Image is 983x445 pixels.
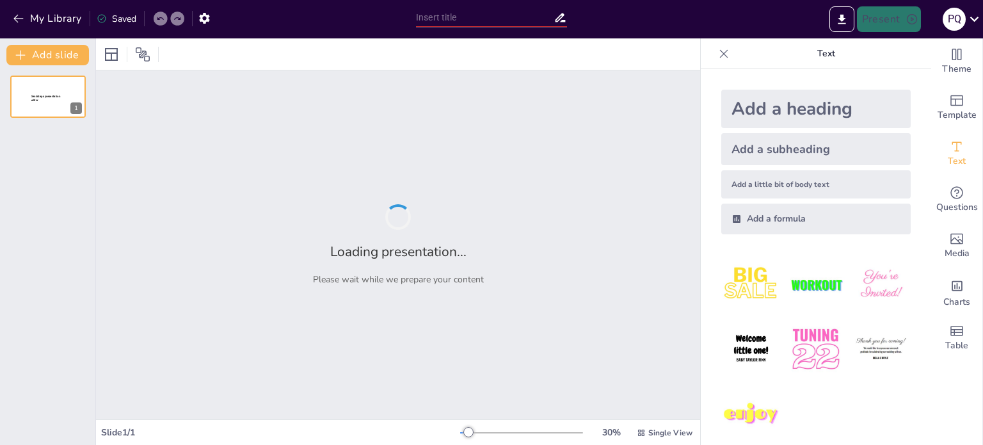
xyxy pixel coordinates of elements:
span: Theme [942,62,971,76]
div: Add a heading [721,90,911,128]
div: Add text boxes [931,131,982,177]
span: Table [945,339,968,353]
p: Please wait while we prepare your content [313,273,484,286]
div: Add a table [931,315,982,361]
span: Text [948,154,966,168]
span: Charts [943,295,970,309]
span: Questions [936,200,978,214]
div: 1 [70,102,82,114]
div: Add charts and graphs [931,269,982,315]
div: Add ready made slides [931,85,982,131]
img: 2.jpeg [786,255,845,314]
img: 1.jpeg [721,255,781,314]
img: 5.jpeg [786,320,845,379]
img: 3.jpeg [851,255,911,314]
button: Add slide [6,45,89,65]
div: Add images, graphics, shapes or video [931,223,982,269]
div: Saved [97,13,136,25]
span: Sendsteps presentation editor [31,95,60,102]
img: 7.jpeg [721,385,781,444]
div: 30 % [596,426,627,439]
p: Text [734,38,918,69]
button: Present [857,6,921,32]
div: 1 [10,76,86,118]
button: My Library [10,8,87,29]
span: Media [945,247,970,261]
span: Template [938,108,977,122]
div: P Q [943,8,966,31]
h2: Loading presentation... [330,243,467,261]
span: Position [135,47,150,62]
div: Get real-time input from your audience [931,177,982,223]
div: Layout [101,44,122,65]
div: Change the overall theme [931,38,982,85]
img: 4.jpeg [721,320,781,379]
button: Export to PowerPoint [829,6,854,32]
button: P Q [943,6,966,32]
img: 6.jpeg [851,320,911,379]
div: Add a little bit of body text [721,170,911,198]
input: Insert title [416,8,554,27]
div: Add a formula [721,204,911,234]
div: Add a subheading [721,133,911,165]
span: Single View [648,428,692,438]
div: Slide 1 / 1 [101,426,460,439]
